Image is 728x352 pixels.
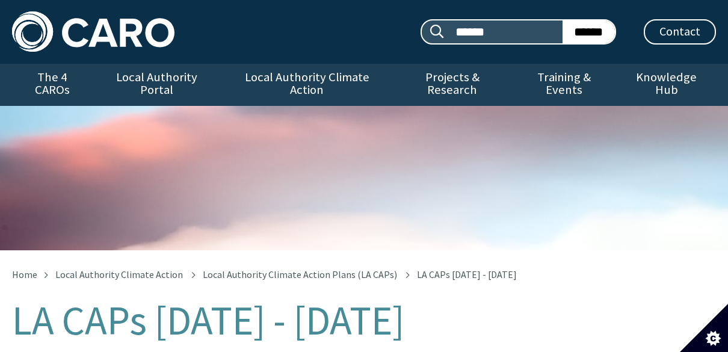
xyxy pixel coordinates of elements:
a: Home [12,268,37,280]
img: Caro logo [12,11,174,52]
span: LA CAPs [DATE] - [DATE] [417,268,517,280]
h1: LA CAPs [DATE] - [DATE] [12,298,716,343]
a: Local Authority Climate Action [221,64,392,106]
a: Projects & Research [393,64,512,106]
a: Knowledge Hub [617,64,716,106]
a: Local Authority Climate Action [55,268,183,280]
a: Training & Events [511,64,617,106]
a: The 4 CAROs [12,64,92,106]
a: Local Authority Portal [92,64,221,106]
button: Set cookie preferences [680,304,728,352]
a: Contact [644,19,716,45]
a: Local Authority Climate Action Plans (LA CAPs) [203,268,397,280]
